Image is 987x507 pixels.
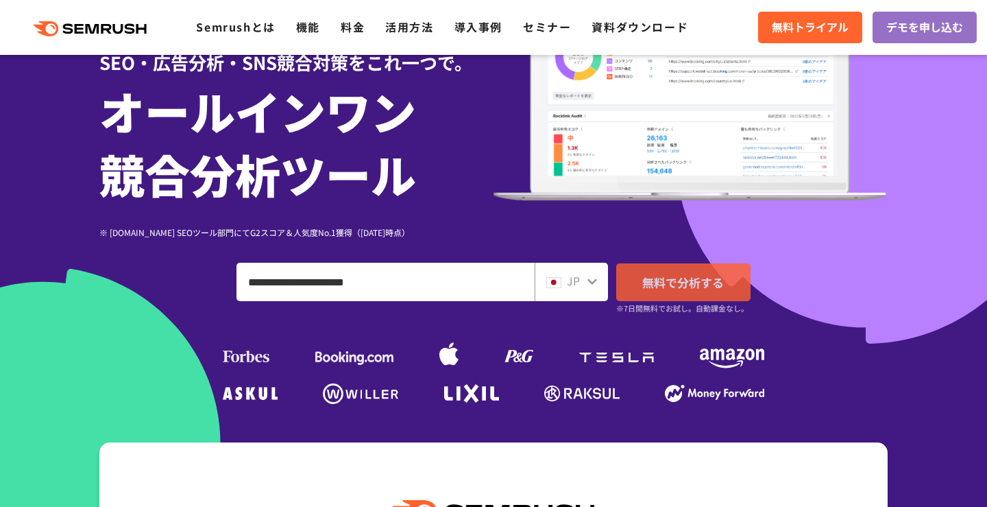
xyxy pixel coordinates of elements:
[385,19,433,35] a: 活用方法
[523,19,571,35] a: セミナー
[616,302,748,315] small: ※7日間無料でお試し。自動課金なし。
[592,19,688,35] a: 資料ダウンロード
[296,19,320,35] a: 機能
[196,19,275,35] a: Semrushとは
[886,19,963,36] span: デモを申し込む
[642,274,724,291] span: 無料で分析する
[616,263,751,301] a: 無料で分析する
[99,226,493,239] div: ※ [DOMAIN_NAME] SEOツール部門にてG2スコア＆人気度No.1獲得（[DATE]時点）
[237,263,534,300] input: ドメイン、キーワードまたはURLを入力してください
[758,12,862,43] a: 無料トライアル
[99,79,493,205] h1: オールインワン 競合分析ツール
[873,12,977,43] a: デモを申し込む
[454,19,502,35] a: 導入事例
[341,19,365,35] a: 料金
[567,272,580,289] span: JP
[772,19,849,36] span: 無料トライアル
